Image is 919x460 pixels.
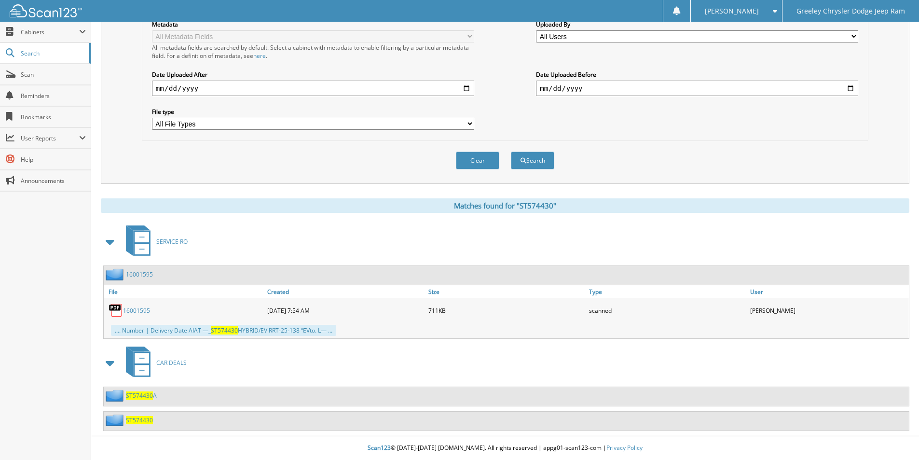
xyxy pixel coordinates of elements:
img: folder2.png [106,390,126,402]
input: start [152,81,474,96]
a: Privacy Policy [606,444,643,452]
a: SERVICE RO [120,223,188,261]
div: .... Number | Delivery Date AIAT —_ HYBRID/EV RRT-25-138 “EVto. L— ... [111,325,336,336]
span: Scan123 [368,444,391,452]
div: [PERSON_NAME] [748,301,909,320]
span: Bookmarks [21,113,86,121]
img: folder2.png [106,268,126,280]
a: ST574430A [126,391,157,400]
button: Clear [456,152,499,169]
span: Greeley Chrysler Dodge Jeep Ram [796,8,905,14]
div: 711KB [426,301,587,320]
iframe: Chat Widget [871,414,919,460]
a: CAR DEALS [120,344,187,382]
div: Matches found for "ST574430" [101,198,909,213]
span: ST574430 [211,326,238,335]
img: folder2.png [106,414,126,426]
label: Date Uploaded After [152,70,474,79]
span: [PERSON_NAME] [705,8,759,14]
label: Metadata [152,20,474,28]
div: © [DATE]-[DATE] [DOMAIN_NAME]. All rights reserved | appg01-scan123-com | [91,436,919,460]
a: User [748,285,909,298]
span: Search [21,49,84,57]
span: Reminders [21,92,86,100]
button: Search [511,152,554,169]
a: Type [587,285,748,298]
a: Created [265,285,426,298]
span: SERVICE RO [156,237,188,246]
a: here [253,52,266,60]
span: Scan [21,70,86,79]
a: ST574430 [126,416,153,424]
a: File [104,285,265,298]
div: All metadata fields are searched by default. Select a cabinet with metadata to enable filtering b... [152,43,474,60]
span: ST574430 [126,391,153,400]
a: 16001595 [126,270,153,279]
img: PDF.png [109,303,123,318]
div: [DATE] 7:54 AM [265,301,426,320]
a: 16001595 [123,307,150,315]
label: File type [152,108,474,116]
label: Date Uploaded Before [536,70,858,79]
a: Size [426,285,587,298]
span: CAR DEALS [156,359,187,367]
span: Announcements [21,177,86,185]
span: User Reports [21,134,79,142]
span: Help [21,155,86,164]
div: scanned [587,301,748,320]
input: end [536,81,858,96]
label: Uploaded By [536,20,858,28]
span: Cabinets [21,28,79,36]
img: scan123-logo-white.svg [10,4,82,17]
